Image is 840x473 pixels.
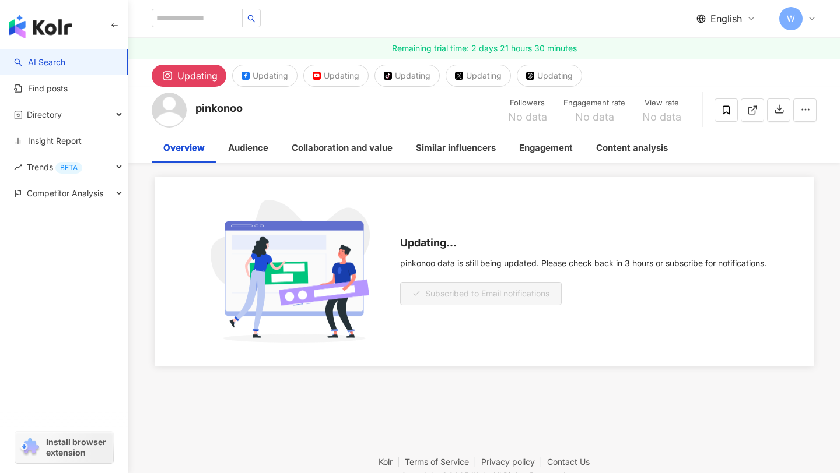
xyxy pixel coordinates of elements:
[163,141,205,155] div: Overview
[9,15,72,38] img: logo
[128,38,840,59] a: Remaining trial time: 2 days 21 hours 30 minutes
[14,135,82,147] a: Insight Report
[508,111,547,123] span: No data
[446,65,511,87] button: Updating
[395,68,430,84] div: Updating
[27,101,62,128] span: Directory
[152,65,226,87] button: Updating
[374,65,440,87] button: Updating
[547,457,590,467] a: Contact Us
[466,68,502,84] div: Updating
[152,93,187,128] img: KOL Avatar
[400,259,766,268] div: pinkonoo data is still being updated. Please check back in 3 hours or subscribe for notifications.
[232,65,297,87] button: Updating
[27,180,103,206] span: Competitor Analysis
[537,68,573,84] div: Updating
[505,97,549,109] div: Followers
[519,141,573,155] div: Engagement
[14,57,65,68] a: searchAI Search
[15,432,113,463] a: chrome extensionInstall browser extension
[416,141,496,155] div: Similar influencers
[14,83,68,94] a: Find posts
[303,65,369,87] button: Updating
[27,154,82,180] span: Trends
[19,438,41,457] img: chrome extension
[195,101,243,115] div: pinkonoo
[787,12,795,25] span: W
[324,68,359,84] div: Updating
[253,68,288,84] div: Updating
[405,457,481,467] a: Terms of Service
[575,111,614,123] span: No data
[400,237,766,249] div: Updating...
[481,457,547,467] a: Privacy policy
[517,65,582,87] button: Updating
[292,141,393,155] div: Collaboration and value
[639,97,684,109] div: View rate
[596,141,668,155] div: Content analysis
[228,141,268,155] div: Audience
[563,97,625,109] div: Engagement rate
[46,437,110,458] span: Install browser extension
[247,15,256,23] span: search
[202,200,386,343] img: subscribe cta
[177,68,218,84] div: Updating
[400,282,562,305] button: Subscribed to Email notifications
[642,111,681,123] span: No data
[14,163,22,171] span: rise
[55,162,82,174] div: BETA
[710,12,742,25] span: English
[379,457,405,467] a: Kolr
